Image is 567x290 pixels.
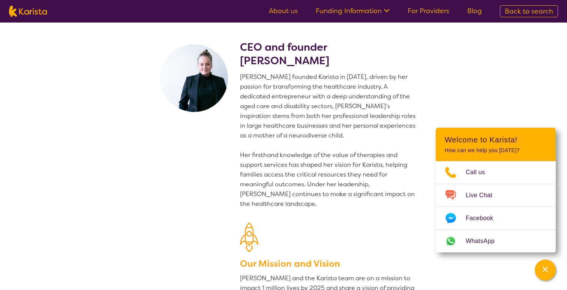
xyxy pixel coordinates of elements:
[240,72,418,209] p: [PERSON_NAME] founded Karista in [DATE], driven by her passion for transforming the healthcare in...
[269,6,298,15] a: About us
[436,230,556,252] a: Web link opens in a new tab.
[445,147,547,154] p: How can we help you [DATE]?
[466,190,501,201] span: Live Chat
[9,6,47,17] img: Karista logo
[316,6,390,15] a: Funding Information
[240,222,258,252] img: Our Mission
[240,41,418,68] h2: CEO and founder [PERSON_NAME]
[535,260,556,281] button: Channel Menu
[240,257,418,270] h3: Our Mission and Vision
[445,135,547,144] h2: Welcome to Karista!
[408,6,449,15] a: For Providers
[467,6,482,15] a: Blog
[505,7,553,16] span: Back to search
[500,5,558,17] a: Back to search
[466,236,504,247] span: WhatsApp
[436,161,556,252] ul: Choose channel
[466,213,502,224] span: Facebook
[466,167,494,178] span: Call us
[436,128,556,252] div: Channel Menu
